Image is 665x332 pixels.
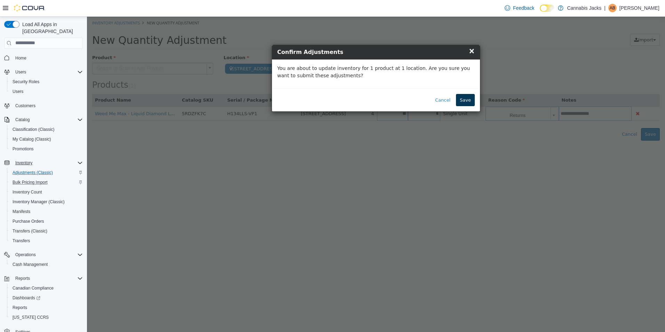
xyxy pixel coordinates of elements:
a: Home [13,54,29,62]
button: Transfers (Classic) [7,226,86,236]
span: Transfers [13,238,30,244]
a: Transfers (Classic) [10,227,50,235]
span: Inventory Manager (Classic) [13,199,65,205]
a: Dashboards [10,294,43,302]
span: Reports [13,305,27,310]
span: Customers [15,103,35,109]
span: Purchase Orders [13,219,44,224]
p: You are about to update inventory for 1 product at 1 location. Are you sure you want to submit th... [190,48,388,63]
button: Operations [1,250,86,260]
div: Andrea Bortolussi [608,4,617,12]
button: Transfers [7,236,86,246]
span: Home [13,54,83,62]
a: Transfers [10,237,33,245]
span: Bulk Pricing Import [10,178,83,187]
button: Cancel [344,77,367,90]
button: Home [1,53,86,63]
button: Cash Management [7,260,86,269]
span: Users [13,68,83,76]
a: Security Roles [10,78,42,86]
button: Catalog [1,115,86,125]
button: Inventory [13,159,35,167]
span: Purchase Orders [10,217,83,226]
h4: Confirm Adjustments [190,31,388,40]
a: Canadian Compliance [10,284,56,292]
span: Promotions [10,145,83,153]
span: Inventory Count [13,189,42,195]
a: Feedback [502,1,537,15]
a: Cash Management [10,260,50,269]
span: Inventory Manager (Classic) [10,198,83,206]
span: Promotions [13,146,34,152]
a: Inventory Count [10,188,45,196]
button: Reports [7,303,86,313]
span: Manifests [10,207,83,216]
a: Dashboards [7,293,86,303]
p: [PERSON_NAME] [619,4,659,12]
button: Inventory Manager (Classic) [7,197,86,207]
span: Home [15,55,26,61]
a: Adjustments (Classic) [10,168,56,177]
button: Classification (Classic) [7,125,86,134]
span: Catalog [15,117,30,122]
button: Manifests [7,207,86,216]
span: Inventory [15,160,32,166]
span: Cash Management [13,262,48,267]
span: Reports [15,276,30,281]
button: Adjustments (Classic) [7,168,86,177]
button: Users [7,87,86,96]
a: Manifests [10,207,33,216]
button: Purchase Orders [7,216,86,226]
button: Inventory Count [7,187,86,197]
span: Inventory [13,159,83,167]
span: Transfers (Classic) [13,228,47,234]
span: Security Roles [13,79,39,85]
a: Purchase Orders [10,217,47,226]
span: Users [15,69,26,75]
button: Bulk Pricing Import [7,177,86,187]
a: [US_STATE] CCRS [10,313,51,322]
span: Reports [13,274,83,283]
button: Users [13,68,29,76]
a: Bulk Pricing Import [10,178,50,187]
button: Users [1,67,86,77]
span: Feedback [513,5,534,11]
button: Security Roles [7,77,86,87]
button: Operations [13,251,39,259]
span: Cash Management [10,260,83,269]
span: Canadian Compliance [13,285,54,291]
button: Reports [1,274,86,283]
button: [US_STATE] CCRS [7,313,86,322]
span: AB [610,4,615,12]
input: Dark Mode [540,5,554,12]
span: Reports [10,303,83,312]
span: Washington CCRS [10,313,83,322]
span: [US_STATE] CCRS [13,315,49,320]
a: Users [10,87,26,96]
span: Operations [15,252,36,258]
span: Load All Apps in [GEOGRAPHIC_DATA] [19,21,83,35]
span: My Catalog (Classic) [10,135,83,143]
button: Customers [1,101,86,111]
span: Classification (Classic) [10,125,83,134]
span: Bulk Pricing Import [13,180,48,185]
button: Inventory [1,158,86,168]
span: Customers [13,101,83,110]
a: My Catalog (Classic) [10,135,54,143]
p: Cannabis Jacks [567,4,601,12]
span: Operations [13,251,83,259]
span: Adjustments (Classic) [13,170,53,175]
span: Adjustments (Classic) [10,168,83,177]
img: Cova [14,5,45,11]
button: Catalog [13,116,32,124]
span: Inventory Count [10,188,83,196]
span: Security Roles [10,78,83,86]
span: Transfers [10,237,83,245]
span: Canadian Compliance [10,284,83,292]
button: Save [369,77,388,90]
span: Dashboards [13,295,40,301]
span: Transfers (Classic) [10,227,83,235]
button: Canadian Compliance [7,283,86,293]
span: × [382,30,388,38]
